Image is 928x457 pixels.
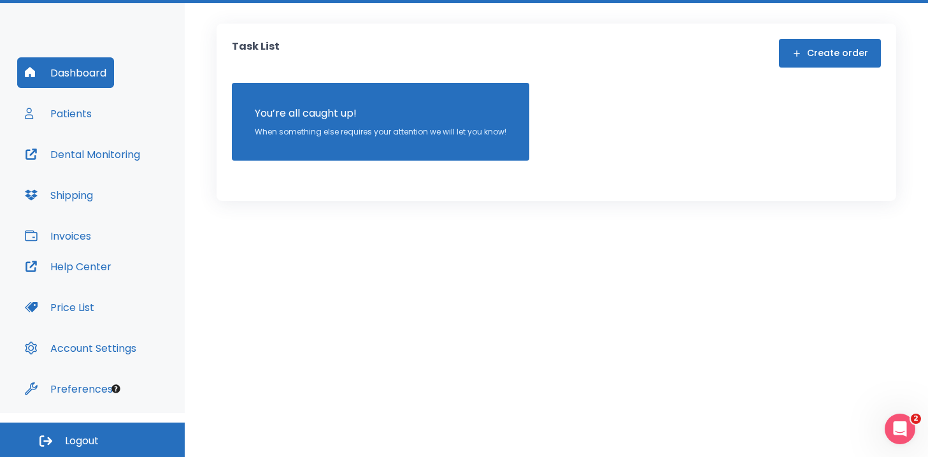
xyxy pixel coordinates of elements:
[911,414,921,424] span: 2
[17,139,148,170] button: Dental Monitoring
[779,39,881,68] button: Create order
[110,383,122,395] div: Tooltip anchor
[255,106,506,121] p: You’re all caught up!
[65,434,99,448] span: Logout
[17,57,114,88] button: Dashboard
[885,414,915,444] iframe: Intercom live chat
[17,221,99,251] button: Invoices
[17,98,99,129] button: Patients
[17,333,144,363] button: Account Settings
[17,251,119,282] button: Help Center
[17,374,120,404] button: Preferences
[255,126,506,138] p: When something else requires your attention we will let you know!
[17,292,102,323] button: Price List
[232,39,280,68] p: Task List
[17,180,101,210] button: Shipping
